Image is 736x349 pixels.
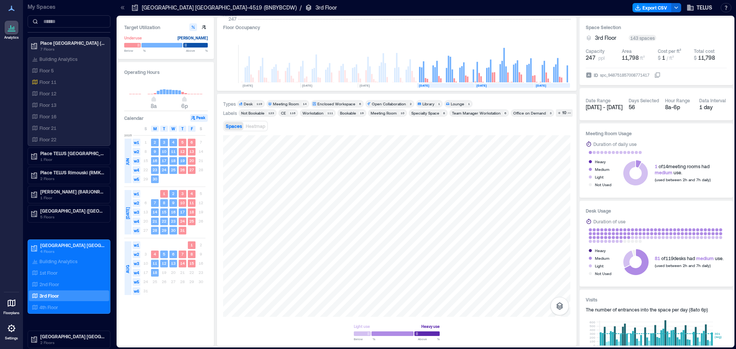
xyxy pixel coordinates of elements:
[442,111,446,115] div: 8
[629,97,659,103] div: Days Selected
[561,110,567,116] div: 10
[133,139,140,146] span: w1
[629,103,659,111] div: 56
[244,101,253,107] div: Desk
[476,84,487,87] text: [DATE]
[163,200,165,205] text: 8
[288,111,297,115] div: 116
[180,200,185,205] text: 10
[655,263,711,268] span: (used between 2h and 7h daily)
[189,200,194,205] text: 11
[595,165,609,173] div: Medium
[133,199,140,207] span: w2
[172,200,174,205] text: 9
[281,110,286,116] div: CE
[124,34,142,42] div: Underuse
[153,126,157,132] span: M
[133,269,140,277] span: w4
[421,323,440,330] div: Heavy use
[595,254,609,262] div: Medium
[590,320,595,324] tspan: 600
[39,270,58,276] p: 1st Floor
[640,55,645,61] span: ft²
[180,228,185,233] text: 31
[133,227,140,234] span: w5
[655,256,660,261] span: 81
[191,191,193,196] text: 4
[595,181,611,188] div: Not Used
[223,101,236,107] div: Types
[162,261,166,265] text: 12
[133,148,140,156] span: w2
[595,270,611,277] div: Not Used
[40,40,105,46] p: Place [GEOGRAPHIC_DATA] (MTRLPQGL)
[655,177,711,182] span: (used between 2h and 7h daily)
[665,97,690,103] div: Hour Range
[593,218,626,225] div: Duration of use
[658,55,660,61] span: $
[224,122,243,130] button: Spaces
[180,261,185,265] text: 14
[28,3,110,11] p: My Spaces
[699,103,727,111] div: 1 day
[171,261,176,265] text: 13
[586,54,619,62] button: 247 ppl
[191,252,193,256] text: 8
[124,23,208,31] h3: Target Utilization
[181,126,184,132] span: T
[200,126,202,132] span: S
[40,214,105,220] p: 5 Floors
[189,167,194,172] text: 27
[162,158,166,163] text: 17
[654,72,660,78] button: IDspc_948751857008771417
[180,149,185,154] text: 12
[40,156,105,162] p: 1 Floor
[548,111,553,115] div: 3
[371,110,397,116] div: Meeting Room
[153,261,157,265] text: 11
[40,333,105,339] p: [GEOGRAPHIC_DATA] [GEOGRAPHIC_DATA]
[556,109,573,117] button: 10
[40,150,105,156] p: Place TELUS [GEOGRAPHIC_DATA] (QUBCPQXG)
[594,71,598,79] span: ID
[696,256,714,261] span: medium
[354,337,375,341] span: Below %
[189,219,194,223] text: 25
[40,175,105,182] p: 2 Floors
[181,191,184,196] text: 3
[133,287,140,295] span: w6
[162,149,166,154] text: 10
[145,126,147,132] span: S
[151,103,157,109] span: 8a
[39,304,58,310] p: 4th Floor
[317,101,355,107] div: Enclosed Workspace
[694,55,697,61] span: $
[133,278,140,286] span: w5
[590,336,595,339] tspan: 200
[180,219,185,223] text: 24
[154,252,156,256] text: 4
[622,54,639,61] span: 11,798
[246,123,265,129] span: Heatmap
[171,167,176,172] text: 25
[153,228,157,233] text: 28
[302,110,324,116] div: Workstation
[267,111,275,115] div: 123
[163,191,165,196] text: 1
[586,48,605,54] div: Capacity
[655,163,711,175] div: of 14 meeting rooms had use.
[124,48,146,53] span: Below %
[133,218,140,225] span: w4
[172,140,174,144] text: 4
[39,102,56,108] p: Floor 13
[467,102,471,106] div: 1
[658,48,681,54] div: Cost per ft²
[586,23,727,31] h3: Space Selection
[273,101,299,107] div: Meeting Room
[191,242,193,247] text: 1
[39,136,56,143] p: Floor 22
[180,167,185,172] text: 26
[629,35,656,41] div: 143 spaces
[163,140,165,144] text: 3
[586,129,727,137] h3: Meeting Room Usage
